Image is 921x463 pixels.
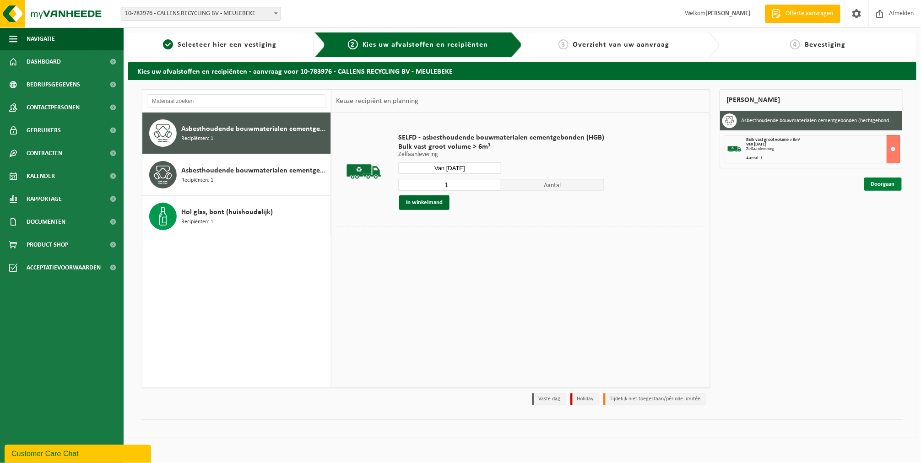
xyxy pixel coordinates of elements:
a: Offerte aanvragen [765,5,840,23]
span: Gebruikers [27,119,61,142]
li: Tijdelijk niet toegestaan/période limitée [603,393,706,405]
span: 10-783976 - CALLENS RECYCLING BV - MEULEBEKE [121,7,281,21]
span: Navigatie [27,27,55,50]
span: Documenten [27,210,65,233]
button: Asbesthoudende bouwmaterialen cementgebonden (hechtgebonden) Recipiënten: 1 [142,113,331,154]
li: Holiday [570,393,599,405]
span: Asbesthoudende bouwmaterialen cementgebonden met isolatie(hechtgebonden) [181,165,328,176]
input: Materiaal zoeken [147,94,326,108]
span: Bulk vast groot volume > 6m³ [747,137,801,142]
span: Aantal [501,179,604,191]
strong: [PERSON_NAME] [705,10,751,17]
h3: Asbesthoudende bouwmaterialen cementgebonden (hechtgebonden) [742,113,896,128]
strong: Van [DATE] [747,142,767,147]
button: Asbesthoudende bouwmaterialen cementgebonden met isolatie(hechtgebonden) Recipiënten: 1 [142,154,331,196]
span: 10-783976 - CALLENS RECYCLING BV - MEULEBEKE [121,7,281,20]
span: Recipiënten: 1 [181,218,213,226]
span: Selecteer hier een vestiging [178,41,276,48]
span: Contactpersonen [27,96,80,119]
li: Vaste dag [532,393,566,405]
h2: Kies uw afvalstoffen en recipiënten - aanvraag voor 10-783976 - CALLENS RECYCLING BV - MEULEBEKE [128,62,916,80]
span: Kies uw afvalstoffen en recipiënten [363,41,488,48]
iframe: chat widget [5,443,153,463]
div: Keuze recipiënt en planning [331,90,423,113]
span: Product Shop [27,233,68,256]
span: Hol glas, bont (huishoudelijk) [181,207,273,218]
a: 1Selecteer hier een vestiging [133,39,307,50]
span: Dashboard [27,50,61,73]
span: Recipiënten: 1 [181,135,213,143]
span: Bevestiging [805,41,845,48]
a: Doorgaan [864,178,902,191]
span: Overzicht van uw aanvraag [573,41,670,48]
span: Rapportage [27,188,62,210]
span: Contracten [27,142,62,165]
div: [PERSON_NAME] [720,89,903,111]
button: Hol glas, bont (huishoudelijk) Recipiënten: 1 [142,196,331,237]
span: SELFD - asbesthoudende bouwmaterialen cementgebonden (HGB) [398,133,604,142]
span: Asbesthoudende bouwmaterialen cementgebonden (hechtgebonden) [181,124,328,135]
div: Zelfaanlevering [747,147,900,151]
span: Kalender [27,165,55,188]
button: In winkelmand [399,195,450,210]
span: 3 [558,39,569,49]
span: Bulk vast groot volume > 6m³ [398,142,604,151]
span: 1 [163,39,173,49]
span: Bedrijfsgegevens [27,73,80,96]
span: Offerte aanvragen [784,9,836,18]
div: Aantal: 1 [747,156,900,161]
span: 4 [790,39,800,49]
span: Recipiënten: 1 [181,176,213,185]
span: 2 [348,39,358,49]
span: Acceptatievoorwaarden [27,256,101,279]
p: Zelfaanlevering [398,151,604,158]
input: Selecteer datum [398,162,501,174]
